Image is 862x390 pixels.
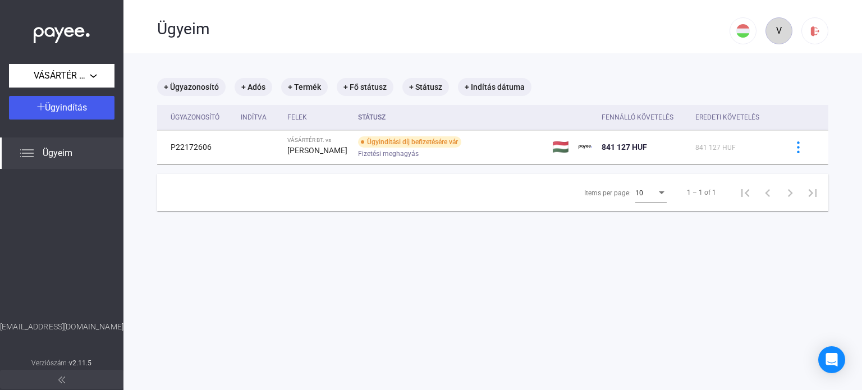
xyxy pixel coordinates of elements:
div: Ügyeim [157,20,730,39]
div: Ügyazonosító [171,111,232,124]
span: 841 127 HUF [602,143,647,152]
div: Fennálló követelés [602,111,686,124]
div: Open Intercom Messenger [818,346,845,373]
mat-chip: + Ügyazonosító [157,78,226,96]
td: 🇭🇺 [548,130,574,164]
button: VÁSÁRTÉR BT. [9,64,114,88]
div: 1 – 1 of 1 [687,186,716,199]
img: arrow-double-left-grey.svg [58,377,65,383]
button: Last page [801,181,824,204]
strong: v2.11.5 [69,359,92,367]
div: Felek [287,111,307,124]
img: more-blue [792,141,804,153]
button: Next page [779,181,801,204]
mat-chip: + Indítás dátuma [458,78,531,96]
div: Items per page: [584,186,631,200]
span: Ügyeim [43,146,72,160]
div: Ügyindítási díj befizetésére vár [358,136,461,148]
img: list.svg [20,146,34,160]
button: more-blue [786,135,810,159]
th: Státusz [354,105,547,130]
div: Felek [287,111,350,124]
span: 10 [635,189,643,197]
button: Ügyindítás [9,96,114,120]
img: payee-logo [579,140,592,154]
span: Fizetési meghagyás [358,147,419,160]
td: P22172606 [157,130,236,164]
button: HU [730,17,756,44]
button: logout-red [801,17,828,44]
div: Fennálló követelés [602,111,673,124]
div: V [769,24,788,38]
strong: [PERSON_NAME] [287,146,347,155]
img: HU [736,24,750,38]
span: VÁSÁRTÉR BT. [34,69,90,82]
button: Previous page [756,181,779,204]
button: First page [734,181,756,204]
img: plus-white.svg [37,103,45,111]
div: Indítva [241,111,267,124]
mat-select: Items per page: [635,186,667,199]
mat-chip: + Adós [235,78,272,96]
span: 841 127 HUF [695,144,736,152]
div: Eredeti követelés [695,111,759,124]
img: white-payee-white-dot.svg [34,21,90,44]
div: Eredeti követelés [695,111,772,124]
mat-chip: + Fő státusz [337,78,393,96]
mat-chip: + Termék [281,78,328,96]
span: Ügyindítás [45,102,87,113]
div: Ügyazonosító [171,111,219,124]
div: VÁSÁRTÉR BT. vs [287,137,350,144]
mat-chip: + Státusz [402,78,449,96]
div: Indítva [241,111,278,124]
button: V [765,17,792,44]
img: logout-red [809,25,821,37]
